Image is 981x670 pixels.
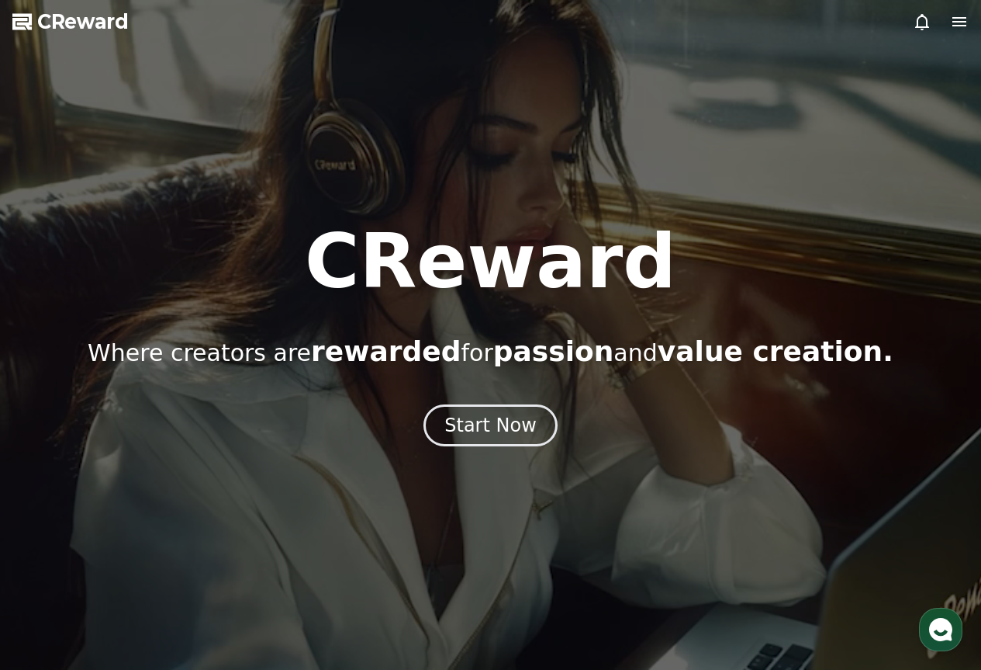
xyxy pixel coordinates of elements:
[88,336,893,367] p: Where creators are for and
[444,413,537,438] div: Start Now
[12,9,129,34] a: CReward
[311,335,461,367] span: rewarded
[493,335,614,367] span: passion
[423,420,558,435] a: Start Now
[658,335,893,367] span: value creation.
[423,404,558,446] button: Start Now
[305,224,676,299] h1: CReward
[37,9,129,34] span: CReward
